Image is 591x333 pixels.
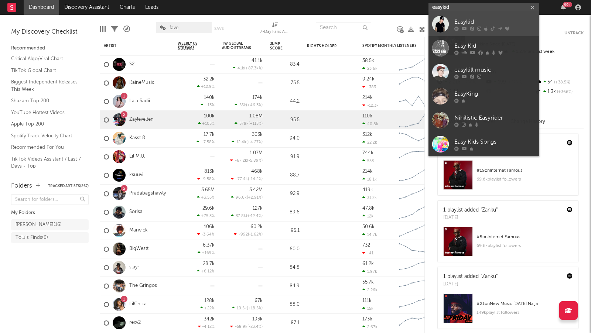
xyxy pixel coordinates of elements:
[197,84,215,89] div: +12.9 %
[481,274,498,279] a: "Zanku"
[362,224,375,229] div: 50.6k
[204,95,215,100] div: 140k
[197,176,215,181] div: -9.58 %
[270,60,300,69] div: 83.4
[247,140,262,144] span: +4.27 %
[251,169,263,174] div: 468k
[214,27,224,31] button: Save
[129,320,141,326] a: rexv2
[235,121,263,126] div: ( )
[249,177,262,181] span: -14.2 %
[233,66,263,71] div: ( )
[129,301,147,308] a: LilChika
[428,12,539,36] a: Easykid
[11,120,81,128] a: Apple Top 200
[316,22,371,33] input: Search...
[556,90,573,94] span: +366 %
[129,227,148,234] a: Marwick
[270,116,300,124] div: 95.5
[230,158,263,163] div: ( )
[362,140,377,145] div: 22.2k
[396,74,429,92] svg: Chart title
[362,121,378,126] div: 40.8k
[231,176,263,181] div: ( )
[252,58,263,63] div: 41.1k
[248,306,262,310] span: +18.5 %
[428,3,539,12] input: Search for artists
[203,77,215,82] div: 32.2k
[443,281,498,288] div: [DATE]
[100,18,106,40] div: Edit Columns
[454,18,536,27] div: Easykid
[129,117,154,123] a: Zaylevelten
[250,122,262,126] span: +115 %
[362,306,373,311] div: 15k
[454,114,536,123] div: Nihilistic Easyrider
[476,233,573,241] div: # 5 on Internet Famous
[454,42,536,51] div: Easy Kid
[197,195,215,200] div: +3.55 %
[362,325,378,329] div: 2.67k
[197,213,215,218] div: +75.3 %
[428,60,539,84] a: easykill music
[16,220,62,229] div: [PERSON_NAME] ( 16 )
[443,214,498,222] div: [DATE]
[396,295,429,314] svg: Chart title
[239,103,246,107] span: 55k
[230,324,263,329] div: ( )
[202,206,215,211] div: 29.6k
[561,4,566,10] button: 99+
[362,261,374,266] div: 61.2k
[111,18,118,40] div: Filters
[250,151,263,155] div: 1.07M
[396,166,429,185] svg: Chart title
[362,95,373,100] div: 214k
[129,61,134,68] a: S2
[362,280,374,285] div: 55.7k
[476,308,573,317] div: 149k playlist followers
[443,273,498,281] div: 1 playlist added
[362,232,377,237] div: 14.7k
[454,90,536,99] div: EasyKing
[362,251,373,255] div: -41
[362,77,375,82] div: 9.24k
[11,194,89,205] input: Search for folders...
[396,185,429,203] svg: Chart title
[253,206,263,211] div: 127k
[129,154,145,160] a: Lil M.U.
[204,224,215,229] div: 106k
[362,58,374,63] div: 38.5k
[438,227,578,262] a: #5onInternet Famous69.6kplaylist followers
[198,324,215,329] div: -4.12 %
[362,288,378,292] div: 2.26k
[16,233,48,242] div: Tolu's Finds ( 6 )
[270,226,300,235] div: 95.1
[428,36,539,60] a: Easy Kid
[236,177,248,181] span: -77.4k
[396,277,429,295] svg: Chart title
[362,44,418,48] div: Spotify Monthly Listeners
[129,172,143,178] a: ksuuvi
[476,299,573,308] div: # 21 on New Music [DATE] Naija
[396,314,429,332] svg: Chart title
[203,261,215,266] div: 28.7k
[129,246,148,252] a: BigWestt
[362,206,375,211] div: 47.8k
[129,190,166,197] a: Pradabagshawty
[11,55,81,63] a: Critical Algo/Viral Chart
[11,66,81,75] a: TikTok Global Chart
[438,160,578,195] a: #19onInternet Famous69.6kplaylist followers
[362,85,376,89] div: -383
[204,132,215,137] div: 17.7k
[236,214,246,218] span: 37.8k
[443,206,498,214] div: 1 playlist added
[11,109,81,117] a: YouTube Hottest Videos
[235,159,247,163] span: -67.2k
[362,132,372,137] div: 312k
[270,79,300,87] div: 75.5
[48,184,89,188] button: Tracked Artists(267)
[11,232,89,243] a: Tolu's Finds(6)
[362,188,373,192] div: 419k
[235,103,263,107] div: ( )
[396,240,429,258] svg: Chart title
